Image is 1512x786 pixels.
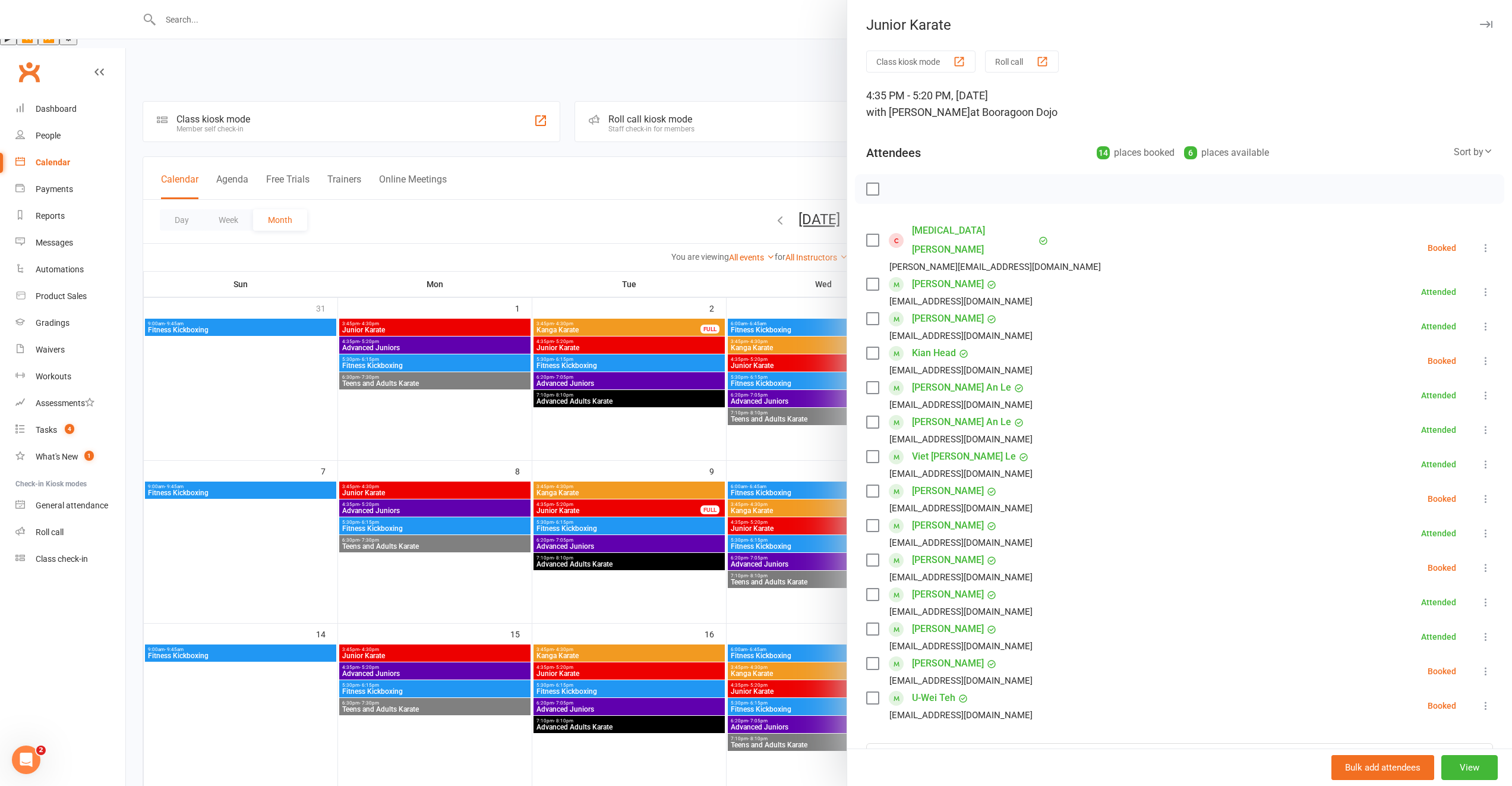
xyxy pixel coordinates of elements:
div: [EMAIL_ADDRESS][DOMAIN_NAME] [889,535,1033,551]
div: What's New [36,452,78,461]
button: Roll call [985,51,1059,73]
a: Class kiosk mode [15,546,125,573]
div: Payments [36,184,73,194]
div: [EMAIL_ADDRESS][DOMAIN_NAME] [889,432,1033,447]
div: Attendees [866,144,921,161]
div: Reports [36,211,65,221]
span: 4 [65,424,74,434]
div: Junior Karate [847,17,1512,33]
div: Attended [1421,322,1456,331]
a: [PERSON_NAME] [912,585,984,604]
div: Automations [36,265,84,274]
a: Product Sales [15,283,125,310]
div: Workouts [36,372,71,381]
a: What's New1 [15,444,125,470]
a: Automations [15,256,125,283]
div: Roll call [36,527,64,537]
a: [PERSON_NAME] An Le [912,413,1011,432]
a: Reports [15,203,125,229]
span: 1 [84,451,94,461]
div: Attended [1421,460,1456,469]
div: Booked [1428,495,1456,503]
input: Search to add attendees [866,743,1493,768]
a: [PERSON_NAME] [912,482,984,501]
div: Attended [1421,633,1456,641]
div: [EMAIL_ADDRESS][DOMAIN_NAME] [889,708,1033,723]
a: Assessments [15,390,125,417]
div: [PERSON_NAME][EMAIL_ADDRESS][DOMAIN_NAME] [889,259,1101,275]
a: Viet [PERSON_NAME] Le [912,447,1016,466]
div: [EMAIL_ADDRESS][DOMAIN_NAME] [889,639,1033,654]
div: Booked [1428,244,1456,252]
span: 2 [36,746,46,755]
a: General attendance kiosk mode [15,492,125,519]
span: at Booragoon Dojo [970,106,1058,118]
div: [EMAIL_ADDRESS][DOMAIN_NAME] [889,328,1033,344]
div: [EMAIL_ADDRESS][DOMAIN_NAME] [889,604,1033,620]
div: Attended [1421,426,1456,434]
div: Booked [1428,667,1456,675]
div: 14 [1097,146,1110,159]
a: Kian Head [912,344,956,363]
div: Booked [1428,357,1456,365]
button: View [1441,755,1498,780]
iframe: Intercom live chat [12,746,40,774]
button: Class kiosk mode [866,51,976,73]
a: [PERSON_NAME] [912,309,984,328]
a: People [15,122,125,149]
div: Attended [1421,529,1456,537]
div: [EMAIL_ADDRESS][DOMAIN_NAME] [889,570,1033,585]
div: Attended [1421,391,1456,400]
div: Calendar [36,158,70,167]
div: Product Sales [36,291,87,301]
a: Clubworx [14,57,44,87]
div: [EMAIL_ADDRESS][DOMAIN_NAME] [889,294,1033,309]
a: [MEDICAL_DATA][PERSON_NAME] [912,221,1036,259]
div: General attendance [36,501,108,510]
a: U-Wei Teh [912,688,955,708]
a: [PERSON_NAME] [912,516,984,535]
button: Bulk add attendees [1331,755,1434,780]
div: People [36,131,61,140]
div: Dashboard [36,104,77,114]
a: Waivers [15,337,125,363]
a: [PERSON_NAME] [912,620,984,639]
a: [PERSON_NAME] [912,275,984,294]
div: Sort by [1454,144,1493,160]
a: Messages [15,229,125,256]
div: Attended [1421,598,1456,606]
a: Dashboard [15,96,125,122]
div: [EMAIL_ADDRESS][DOMAIN_NAME] [889,466,1033,482]
a: Workouts [15,363,125,390]
div: Tasks [36,425,57,435]
a: Calendar [15,149,125,176]
div: 4:35 PM - 5:20 PM, [DATE] [866,87,1493,121]
div: places available [1184,144,1269,161]
div: places booked [1097,144,1175,161]
a: Tasks 4 [15,417,125,444]
div: Class check-in [36,554,88,564]
div: [EMAIL_ADDRESS][DOMAIN_NAME] [889,501,1033,516]
div: Booked [1428,564,1456,572]
span: with [PERSON_NAME] [866,106,970,118]
a: Payments [15,176,125,203]
div: 6 [1184,146,1197,159]
a: Gradings [15,310,125,337]
div: Assessments [36,398,94,408]
div: [EMAIL_ADDRESS][DOMAIN_NAME] [889,363,1033,378]
a: [PERSON_NAME] [912,654,984,673]
div: Gradings [36,318,70,328]
a: Roll call [15,519,125,546]
div: Messages [36,238,73,247]
a: [PERSON_NAME] [912,551,984,570]
div: Booked [1428,702,1456,710]
div: Waivers [36,345,65,354]
div: [EMAIL_ADDRESS][DOMAIN_NAME] [889,397,1033,413]
div: Attended [1421,288,1456,296]
div: [EMAIL_ADDRESS][DOMAIN_NAME] [889,673,1033,688]
a: [PERSON_NAME] An Le [912,378,1011,397]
